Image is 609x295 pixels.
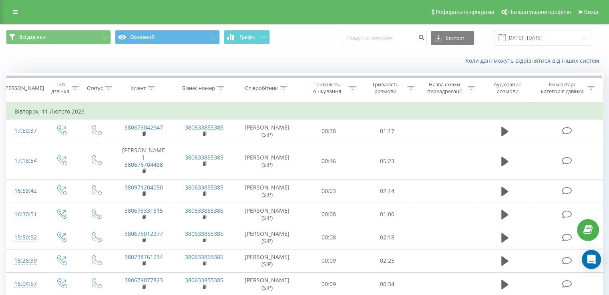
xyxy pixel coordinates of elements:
[6,30,111,44] button: Всі дзвінки
[484,81,531,95] div: Аудіозапис розмови
[14,230,36,245] div: 15:50:52
[125,207,163,214] a: 380673331515
[300,249,358,272] td: 00:09
[235,203,300,226] td: [PERSON_NAME] (SIP)
[358,226,416,249] td: 02:18
[50,81,69,95] div: Тип дзвінка
[342,31,427,45] input: Пошук за номером
[125,124,163,131] a: 380673042647
[14,207,36,222] div: 16:30:51
[125,276,163,284] a: 380679077823
[307,81,347,95] div: Тривалість очікування
[300,143,358,179] td: 00:46
[582,250,601,269] div: Open Intercom Messenger
[87,85,103,92] div: Статус
[245,85,278,92] div: Співробітник
[508,9,571,15] span: Налаштування профілю
[358,179,416,203] td: 02:14
[235,226,300,249] td: [PERSON_NAME] (SIP)
[358,143,416,179] td: 05:23
[115,30,220,44] button: Основний
[436,9,494,15] span: Реферальна програма
[584,9,598,15] span: Вихід
[235,179,300,203] td: [PERSON_NAME] (SIP)
[431,31,474,45] button: Експорт
[185,124,223,131] a: 380633855385
[14,253,36,269] div: 15:26:39
[182,85,215,92] div: Бізнес номер
[125,183,163,191] a: 380971204050
[300,203,358,226] td: 00:08
[239,34,255,40] span: Графік
[235,120,300,143] td: [PERSON_NAME] (SIP)
[14,123,36,139] div: 17:50:37
[185,207,223,214] a: 380633855385
[125,230,163,237] a: 380675012277
[185,230,223,237] a: 380633855385
[4,85,44,92] div: [PERSON_NAME]
[185,276,223,284] a: 380633855385
[358,203,416,226] td: 01:00
[19,34,46,40] span: Всі дзвінки
[14,183,36,199] div: 16:58:42
[224,30,270,44] button: Графік
[131,85,146,92] div: Клієнт
[125,253,163,261] a: 380738761234
[235,143,300,179] td: [PERSON_NAME] (SIP)
[113,143,174,179] td: [PERSON_NAME]
[300,179,358,203] td: 00:03
[14,276,36,292] div: 15:04:57
[358,249,416,272] td: 02:25
[185,183,223,191] a: 380633855385
[125,161,163,168] a: 380676704488
[358,120,416,143] td: 01:17
[6,104,603,120] td: Вівторок, 11 Лютого 2025
[185,253,223,261] a: 380633855385
[539,81,585,95] div: Коментар/категорія дзвінка
[424,81,466,95] div: Назва схеми переадресації
[365,81,405,95] div: Тривалість розмови
[465,57,603,64] a: Коли дані можуть відрізнятися вiд інших систем
[14,153,36,169] div: 17:18:54
[300,120,358,143] td: 00:38
[185,153,223,161] a: 380633855385
[235,249,300,272] td: [PERSON_NAME] (SIP)
[300,226,358,249] td: 00:08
